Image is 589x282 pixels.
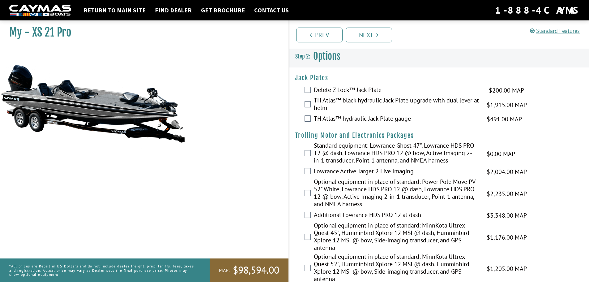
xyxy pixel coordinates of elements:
span: $98,594.00 [233,264,279,277]
span: $2,004.00 MAP [487,167,527,176]
span: $491.00 MAP [487,115,522,124]
label: Additional Lowrance HDS PRO 12 at dash [314,211,479,220]
h1: My - XS 21 Pro [9,25,273,39]
span: MAP: [219,267,230,274]
h4: Jack Plates [295,74,583,82]
a: Contact Us [251,6,292,14]
label: Delete Z Lock™ Jack Plate [314,86,479,95]
h4: Trolling Motor and Electronics Packages [295,132,583,139]
a: MAP:$98,594.00 [210,258,288,282]
span: $0.00 MAP [487,149,515,158]
span: -$200.00 MAP [487,86,524,95]
a: Get Brochure [198,6,248,14]
a: Return to main site [80,6,149,14]
a: Prev [296,28,343,42]
span: $2,235.00 MAP [487,189,527,198]
span: $1,915.00 MAP [487,100,527,110]
img: white-logo-c9c8dbefe5ff5ceceb0f0178aa75bf4bb51f6bca0971e226c86eb53dfe498488.png [9,5,71,16]
label: TH Atlas™ hydraulic Jack Plate gauge [314,115,479,124]
p: *All prices are Retail in US Dollars and do not include dealer freight, prep, tariffs, fees, taxe... [9,261,196,280]
label: Optional equipment in place of standard: Power Pole Move PV 52" White, Lowrance HDS PRO 12 @ dash... [314,178,479,209]
a: Find Dealer [152,6,195,14]
span: $3,348.00 MAP [487,211,527,220]
span: $1,205.00 MAP [487,264,527,273]
a: Standard Features [530,27,580,34]
span: $1,176.00 MAP [487,233,527,242]
label: Optional equipment in place of standard: MinnKota Ultrex Quest 45", Humminbird Xplore 12 MSI @ da... [314,222,479,253]
label: TH Atlas™ black hydraulic Jack Plate upgrade with dual lever at helm [314,97,479,113]
div: 1-888-4CAYMAS [495,3,580,17]
label: Lowrance Active Target 2 Live Imaging [314,167,479,176]
a: Next [346,28,392,42]
label: Standard equipment: Lowrance Ghost 47", Lowrance HDS PRO 12 @ dash, Lowrance HDS PRO 12 @ bow, Ac... [314,142,479,166]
